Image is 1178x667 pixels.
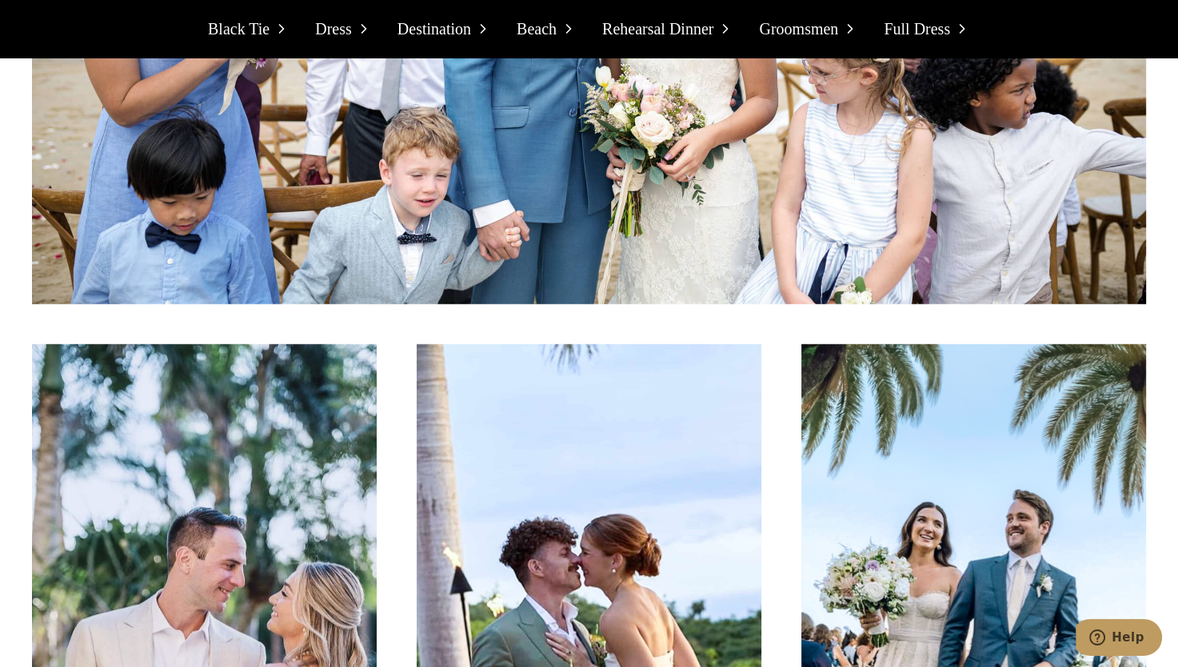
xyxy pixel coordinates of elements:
span: Destination [397,16,471,42]
span: Black Tie [208,16,270,42]
span: Full Dress [884,16,950,42]
span: Rehearsal Dinner [602,16,713,42]
span: Groomsmen [759,16,838,42]
iframe: Opens a widget where you can chat to one of our agents [1076,619,1162,659]
span: Beach [517,16,557,42]
span: Dress [315,16,352,42]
